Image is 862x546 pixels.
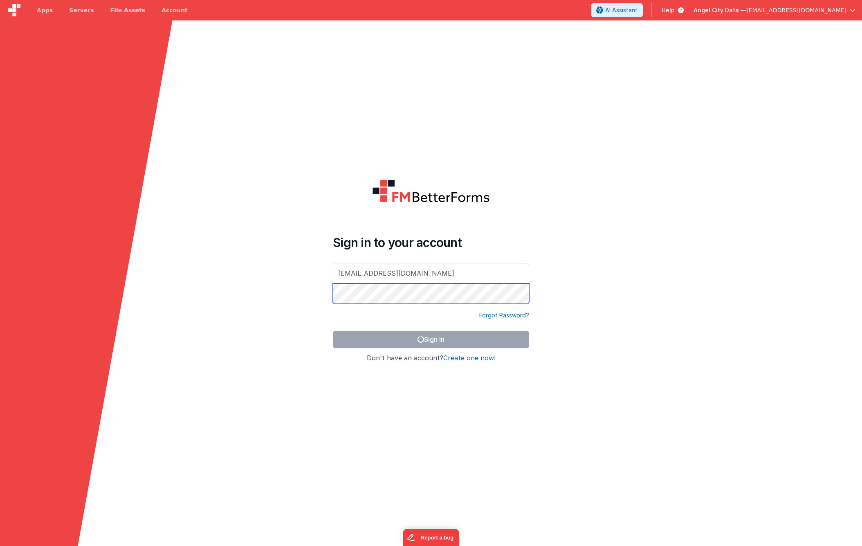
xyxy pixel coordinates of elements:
span: AI Assistant [605,6,638,14]
h4: Sign in to your account [333,235,529,250]
span: [EMAIL_ADDRESS][DOMAIN_NAME] [746,6,846,14]
span: Help [662,6,675,14]
span: Angel City Data — [694,6,746,14]
input: Email Address [333,263,529,283]
button: AI Assistant [591,3,643,17]
a: Forgot Password? [479,311,529,319]
span: Servers [69,6,94,14]
button: Sign In [333,331,529,348]
button: Create one now! [443,355,496,362]
span: Apps [37,6,53,14]
button: Angel City Data — [EMAIL_ADDRESS][DOMAIN_NAME] [694,6,855,14]
span: File Assets [110,6,146,14]
h4: Don't have an account? [333,355,529,362]
iframe: Marker.io feedback button [403,529,459,546]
